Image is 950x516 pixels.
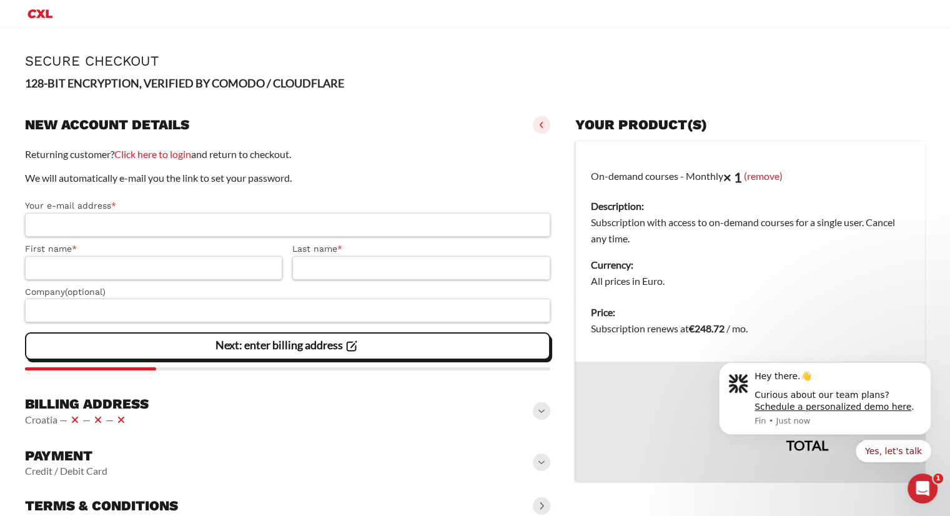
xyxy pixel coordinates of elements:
[292,242,550,256] label: Last name
[25,497,178,515] h3: Terms & conditions
[591,273,910,289] dd: All prices in Euro.
[25,53,925,69] h1: Secure Checkout
[575,427,843,482] th: Total
[575,362,843,403] th: Subtotal
[25,170,550,186] p: We will automatically e-mail you the link to set your password.
[933,474,943,484] span: 1
[723,169,742,186] strong: × 1
[908,474,938,504] iframe: Intercom live chat
[591,198,910,214] dt: Description:
[744,169,783,181] a: (remove)
[25,146,550,162] p: Returning customer? and return to checkout.
[575,141,925,297] td: On-demand courses - Monthly
[25,465,107,477] vaadin-horizontal-layout: Credit / Debit Card
[700,347,950,510] iframe: Intercom notifications message
[25,76,344,90] strong: 128-BIT ENCRYPTION, VERIFIED BY COMODO / CLOUDFLARE
[726,322,746,334] span: / mo
[591,214,910,247] dd: Subscription with access to on-demand courses for a single user. Cancel any time.
[25,116,189,134] h3: New account details
[591,322,748,334] span: Subscription renews at .
[25,285,550,299] label: Company
[25,412,149,427] vaadin-horizontal-layout: Croatia — — —
[25,395,149,413] h3: Billing address
[25,242,282,256] label: First name
[25,199,550,213] label: Your e-mail address
[25,447,107,465] h3: Payment
[575,403,843,427] th: Tax
[114,148,191,160] a: Click here to login
[689,322,725,334] bdi: 248.72
[25,332,550,360] vaadin-button: Next: enter billing address
[591,257,910,273] dt: Currency:
[591,304,910,320] dt: Price:
[65,287,106,297] span: (optional)
[689,322,695,334] span: €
